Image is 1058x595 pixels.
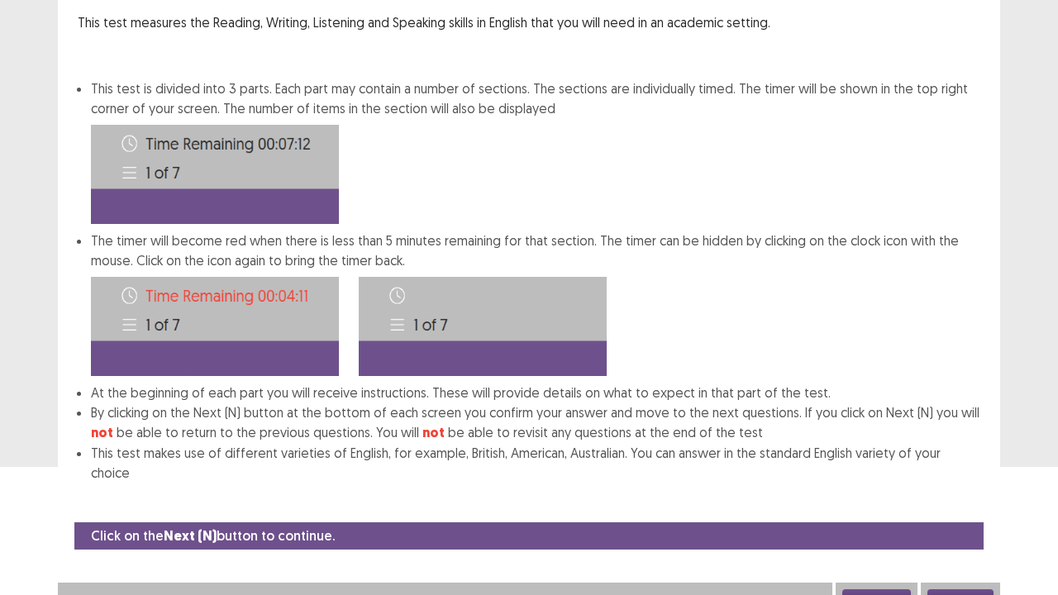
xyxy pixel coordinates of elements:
li: The timer will become red when there is less than 5 minutes remaining for that section. The timer... [91,231,980,383]
p: Click on the button to continue. [91,526,335,546]
strong: Next (N) [164,527,217,545]
li: At the beginning of each part you will receive instructions. These will provide details on what t... [91,383,980,402]
li: This test is divided into 3 parts. Each part may contain a number of sections. The sections are i... [91,79,980,224]
strong: not [422,424,445,441]
li: By clicking on the Next (N) button at the bottom of each screen you confirm your answer and move ... [91,402,980,443]
img: Time-image [91,277,339,376]
img: Time-image [91,125,339,224]
img: Time-image [359,277,607,376]
li: This test makes use of different varieties of English, for example, British, American, Australian... [91,443,980,483]
strong: not [91,424,113,441]
p: This test measures the Reading, Writing, Listening and Speaking skills in English that you will n... [78,12,980,32]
